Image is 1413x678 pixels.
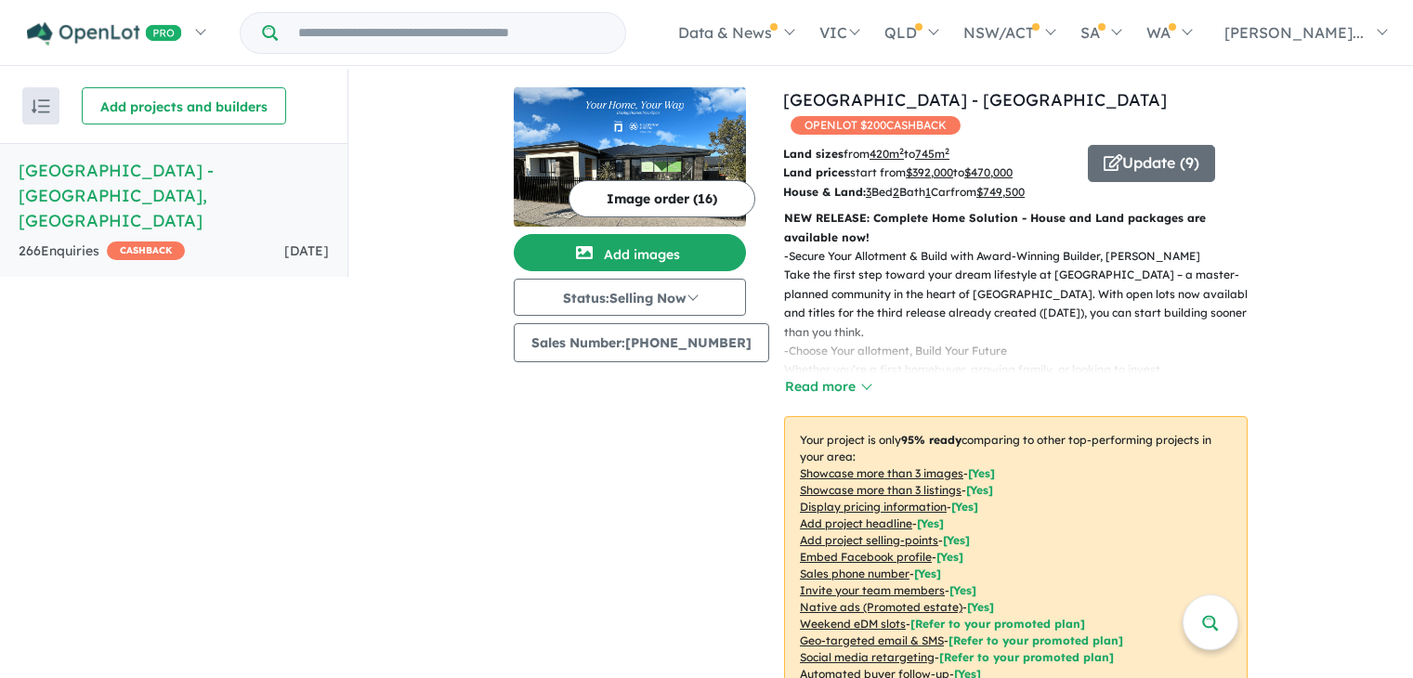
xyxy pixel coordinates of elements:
[784,209,1248,247] p: NEW RELEASE: Complete Home Solution - House and Land packages are available now!
[800,567,909,580] u: Sales phone number
[783,89,1167,111] a: [GEOGRAPHIC_DATA] - [GEOGRAPHIC_DATA]
[784,342,1263,418] p: - Choose Your allotment, Build Your Future Whether you’re a first homebuyer, growing family, or l...
[783,145,1074,163] p: from
[514,323,769,362] button: Sales Number:[PHONE_NUMBER]
[914,567,941,580] span: [ Yes ]
[915,147,949,161] u: 745 m
[901,433,962,447] b: 95 % ready
[783,183,1074,202] p: Bed Bath Car from
[800,550,932,564] u: Embed Facebook profile
[569,180,755,217] button: Image order (16)
[514,87,746,227] img: Hillsview Green Estate - Angle Vale
[910,617,1085,631] span: [Refer to your promoted plan]
[870,147,904,161] u: 420 m
[19,158,329,233] h5: [GEOGRAPHIC_DATA] - [GEOGRAPHIC_DATA] , [GEOGRAPHIC_DATA]
[949,633,1123,647] span: [Refer to your promoted plan]
[945,146,949,156] sup: 2
[899,146,904,156] sup: 2
[866,185,871,199] u: 3
[107,241,185,260] span: CASHBACK
[800,617,906,631] u: Weekend eDM slots
[514,279,746,316] button: Status:Selling Now
[967,600,994,614] span: [Yes]
[951,500,978,514] span: [ Yes ]
[791,116,961,135] span: OPENLOT $ 200 CASHBACK
[783,185,866,199] b: House & Land:
[784,247,1263,342] p: - Secure Your Allotment & Build with Award-Winning Builder, [PERSON_NAME] Take the first step tow...
[949,583,976,597] span: [ Yes ]
[800,600,962,614] u: Native ads (Promoted estate)
[784,376,871,398] button: Read more
[281,13,621,53] input: Try estate name, suburb, builder or developer
[27,22,182,46] img: Openlot PRO Logo White
[783,163,1074,182] p: start from
[1224,23,1364,42] span: [PERSON_NAME]...
[800,583,945,597] u: Invite your team members
[953,165,1013,179] span: to
[800,516,912,530] u: Add project headline
[893,185,899,199] u: 2
[514,234,746,271] button: Add images
[1088,145,1215,182] button: Update (9)
[966,483,993,497] span: [ Yes ]
[800,633,944,647] u: Geo-targeted email & SMS
[943,533,970,547] span: [ Yes ]
[939,650,1114,664] span: [Refer to your promoted plan]
[783,147,844,161] b: Land sizes
[936,550,963,564] span: [ Yes ]
[917,516,944,530] span: [ Yes ]
[19,241,185,263] div: 266 Enquir ies
[800,483,962,497] u: Showcase more than 3 listings
[976,185,1025,199] u: $ 749,500
[968,466,995,480] span: [ Yes ]
[82,87,286,124] button: Add projects and builders
[800,533,938,547] u: Add project selling-points
[284,242,329,259] span: [DATE]
[925,185,931,199] u: 1
[783,165,850,179] b: Land prices
[800,466,963,480] u: Showcase more than 3 images
[964,165,1013,179] u: $ 470,000
[800,650,935,664] u: Social media retargeting
[906,165,953,179] u: $ 392,000
[800,500,947,514] u: Display pricing information
[32,99,50,113] img: sort.svg
[904,147,949,161] span: to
